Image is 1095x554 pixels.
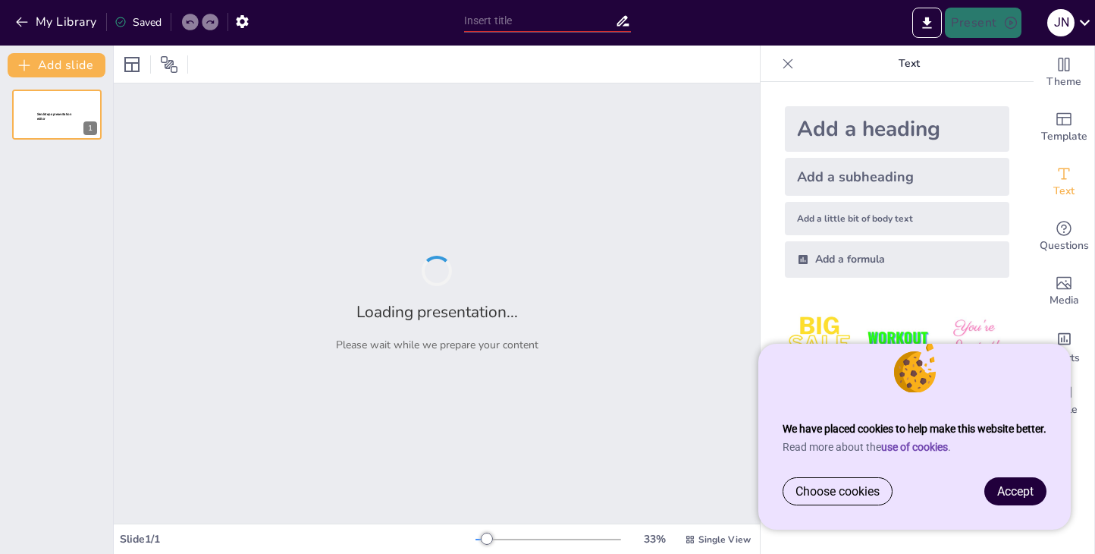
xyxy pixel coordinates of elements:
[115,15,162,30] div: Saved
[160,55,178,74] span: Position
[783,423,1046,435] strong: We have placed cookies to help make this website better.
[785,106,1009,152] div: Add a heading
[1053,183,1075,200] span: Text
[783,478,892,505] a: Choose cookies
[356,301,518,323] h2: Loading presentation...
[336,338,538,352] p: Please wait while we prepare your content
[945,8,1021,38] button: Present
[785,202,1009,235] div: Add a little bit of body text
[785,302,855,373] img: 1.jpeg
[785,158,1009,196] div: Add a subheading
[1034,209,1094,264] div: Get real-time input from your audience
[1041,128,1087,145] span: Template
[800,46,1018,82] p: Text
[783,441,1046,453] p: Read more about the .
[1034,155,1094,209] div: Add text boxes
[1034,319,1094,373] div: Add charts and graphs
[464,10,616,32] input: Insert title
[1034,100,1094,155] div: Add ready made slides
[698,534,751,546] span: Single View
[1047,9,1075,36] div: J N
[12,90,102,140] div: Sendsteps presentation editor1
[912,8,942,38] button: Export to PowerPoint
[1047,8,1075,38] button: J N
[1034,264,1094,319] div: Add images, graphics, shapes or video
[1050,292,1079,309] span: Media
[881,441,948,453] a: use of cookies
[1040,238,1089,254] span: Questions
[795,484,880,499] span: Choose cookies
[11,10,103,34] button: My Library
[785,241,1009,278] div: Add a formula
[636,532,673,546] div: 33 %
[1034,46,1094,100] div: Change the overall theme
[120,52,144,77] div: Layout
[83,121,97,135] div: 1
[997,484,1034,499] span: Accept
[120,532,475,546] div: Slide 1 / 1
[1046,74,1081,90] span: Theme
[861,302,932,373] img: 2.jpeg
[37,112,71,121] span: Sendsteps presentation editor
[985,478,1046,505] a: Accept
[939,302,1009,373] img: 3.jpeg
[8,53,105,77] button: Add slide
